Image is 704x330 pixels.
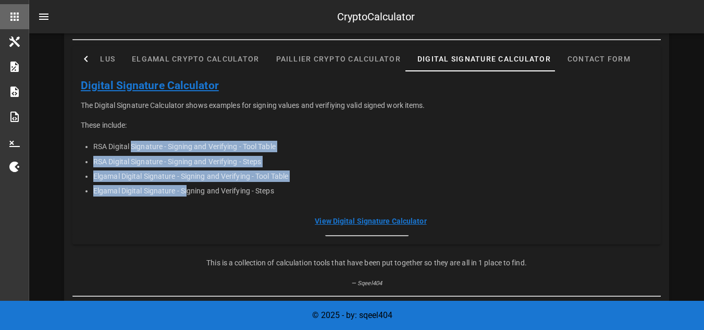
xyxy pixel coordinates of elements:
[72,257,661,268] p: This is a collection of calculation tools that have been put together so they are all in 1 place ...
[93,169,652,184] li: Elgamal Digital Signature - Signing and Verifying - Tool Table
[337,9,415,25] div: CryptoCalculator
[351,280,382,287] small: — Sqeel404
[559,46,639,71] div: Contact Form
[81,119,652,131] p: These include:
[81,79,219,92] a: Digital Signature Calculator
[31,4,56,29] button: nav-menu-toggle
[268,46,410,71] div: Paillier Crypto Calculator
[315,217,426,225] a: View Digital Signature Calculator
[81,100,652,111] p: The Digital Signature Calculator shows examples for signing values and verifiying valid signed wo...
[409,46,559,71] div: Digital Signature Calculator
[93,184,652,198] li: Elgamal Digital Signature - Signing and Verifying - Steps
[312,310,392,320] span: © 2025 - by: sqeel404
[123,46,267,71] div: Elgamal Crypto Calculator
[93,154,652,168] li: RSA Digital Signature - Signing and Verifying - Steps
[93,139,652,154] li: RSA Digital Signature - Signing and Verifying - Tool Table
